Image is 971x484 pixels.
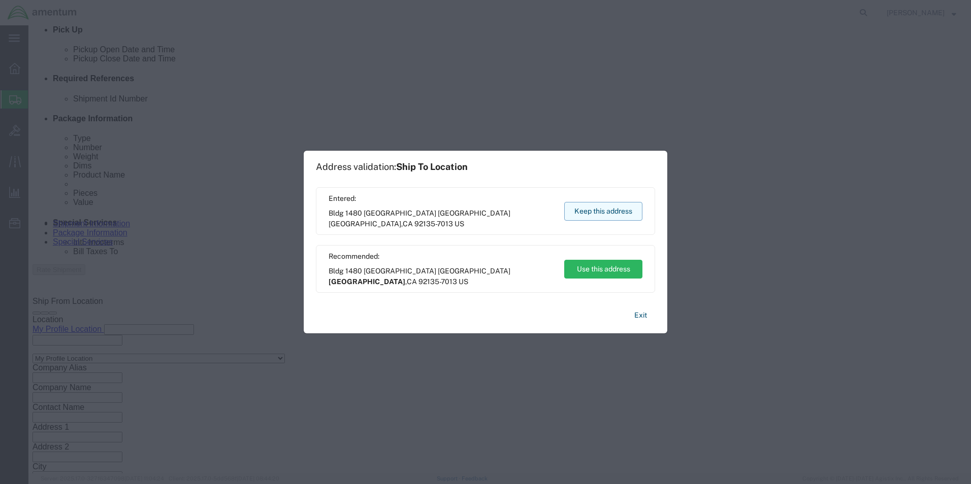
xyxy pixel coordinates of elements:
[564,260,642,279] button: Use this address
[316,161,468,172] h1: Address validation:
[418,278,457,286] span: 92135-7013
[329,220,401,228] span: [GEOGRAPHIC_DATA]
[329,251,555,262] span: Recommended:
[455,220,464,228] span: US
[329,193,555,204] span: Entered:
[626,306,655,324] button: Exit
[407,278,417,286] span: CA
[329,208,555,229] span: Bldg 1480 [GEOGRAPHIC_DATA] [GEOGRAPHIC_DATA] ,
[564,202,642,221] button: Keep this address
[459,278,468,286] span: US
[396,161,468,172] span: Ship To Location
[329,266,555,287] span: Bldg 1480 [GEOGRAPHIC_DATA] [GEOGRAPHIC_DATA] ,
[329,278,405,286] span: [GEOGRAPHIC_DATA]
[414,220,453,228] span: 92135-7013
[403,220,413,228] span: CA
